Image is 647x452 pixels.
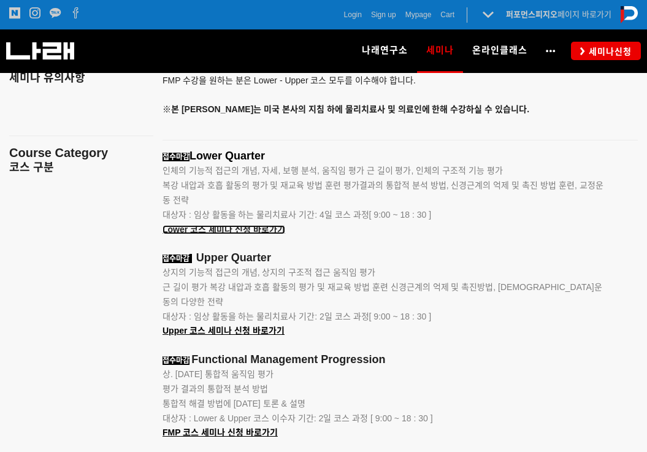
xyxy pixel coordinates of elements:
[405,9,432,21] a: Mypage
[163,225,285,234] a: Lower 코스 세미나 신청 바로가기
[362,45,408,56] span: 나래연구소
[163,326,285,335] a: Upper 코스 세미나 신청 바로가기
[9,161,54,174] span: 코스 구분
[371,9,396,21] a: Sign up
[426,40,454,60] span: 세미나
[163,255,190,263] span: 접수마감
[163,166,503,175] span: 인체의 기능적 접근의 개념, 자세, 보행 분석, 움직임 평가 근 길이 평가, 인체의 구조적 기능 평가
[506,10,611,19] a: 퍼포먼스피지오페이지 바로가기
[9,146,108,159] span: Course Category
[163,369,274,379] span: 상. [DATE] 통합적 움직임 평가
[506,10,557,19] strong: 퍼포먼스피지오
[163,104,529,114] span: ※본 [PERSON_NAME]는 미국 본사의 지침 하에 물리치료사 및 의료인에 한해 수강하실 수 있습니다.
[344,9,362,21] a: Login
[191,353,385,366] span: Functional Management Progression
[9,72,85,84] span: 세미나 유의사항
[163,180,603,205] span: 복강 내압과 호흡 활동의 평가 및 재교육 방법 훈련 평가결과의 통합적 분석 방법, 신경근계의 억제 및 촉진 방법 훈련, 교정운동 전략
[163,282,602,307] span: 근 길이 평가 복강 내압과 호흡 활동의 평가 및 재교육 방법 훈련 신경근계의 억제 및 촉진방법, [DEMOGRAPHIC_DATA]운동의 다양한 전략
[440,9,454,21] a: Cart
[353,29,417,72] a: 나래연구소
[163,384,268,394] span: 평가 결과의 통합적 분석 방법
[163,267,375,277] span: 상지의 기능적 접근의 개념, 상지의 구조적 접근 움직임 평가
[163,399,305,408] span: 통합적 해결 방법에 [DATE] 토론 & 설명
[190,150,265,162] span: Lower Quarter
[571,42,641,59] a: 세미나신청
[196,251,271,264] span: Upper Quarter
[163,153,190,161] span: 접수마감
[163,356,190,365] span: 접수마감
[163,428,278,437] a: FMP 코스 세미나 신청 바로가기
[463,29,537,72] a: 온라인클래스
[472,45,527,56] span: 온라인클래스
[585,45,632,58] span: 세미나신청
[163,312,431,321] span: 대상자 : 임상 활동을 하는 물리치료사 기간: 2일 코스 과정[ 9:00 ~ 18 : 30 ]
[163,413,433,423] span: 대상자 : Lower & Upper 코스 이수자 기간: 2일 코스 과정 [ 9:00 ~ 18 : 30 ]
[163,210,431,220] span: 대상자 : 임상 활동을 하는 물리치료사 기간: 4일 코스 과정[ 9:00 ~ 18 : 30 ]
[417,29,463,72] a: 세미나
